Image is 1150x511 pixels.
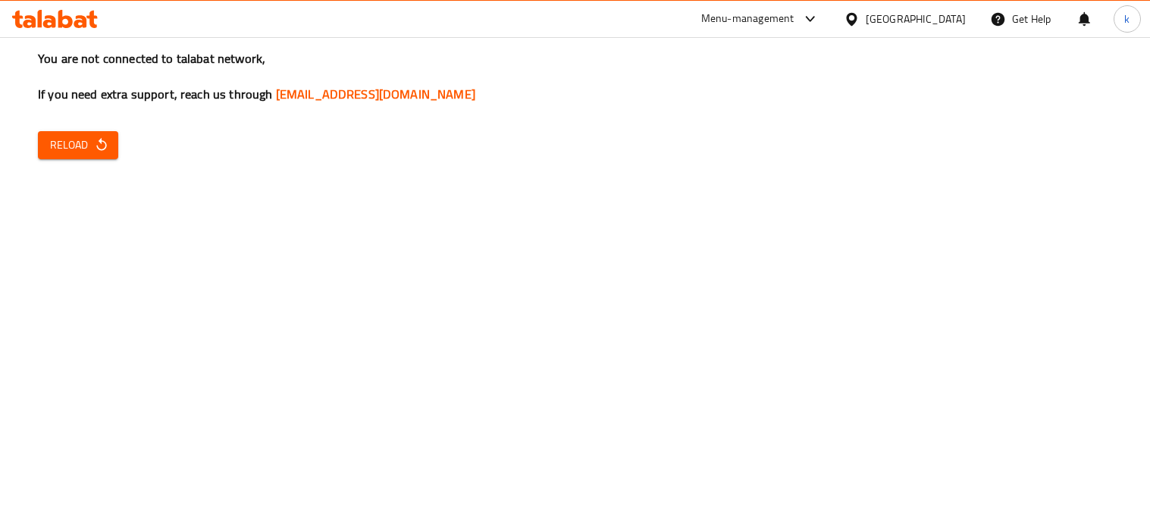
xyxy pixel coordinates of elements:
div: Menu-management [701,10,794,28]
span: Reload [50,136,106,155]
div: [GEOGRAPHIC_DATA] [866,11,966,27]
span: k [1124,11,1130,27]
h3: You are not connected to talabat network, If you need extra support, reach us through [38,50,1112,103]
button: Reload [38,131,118,159]
a: [EMAIL_ADDRESS][DOMAIN_NAME] [276,83,475,105]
